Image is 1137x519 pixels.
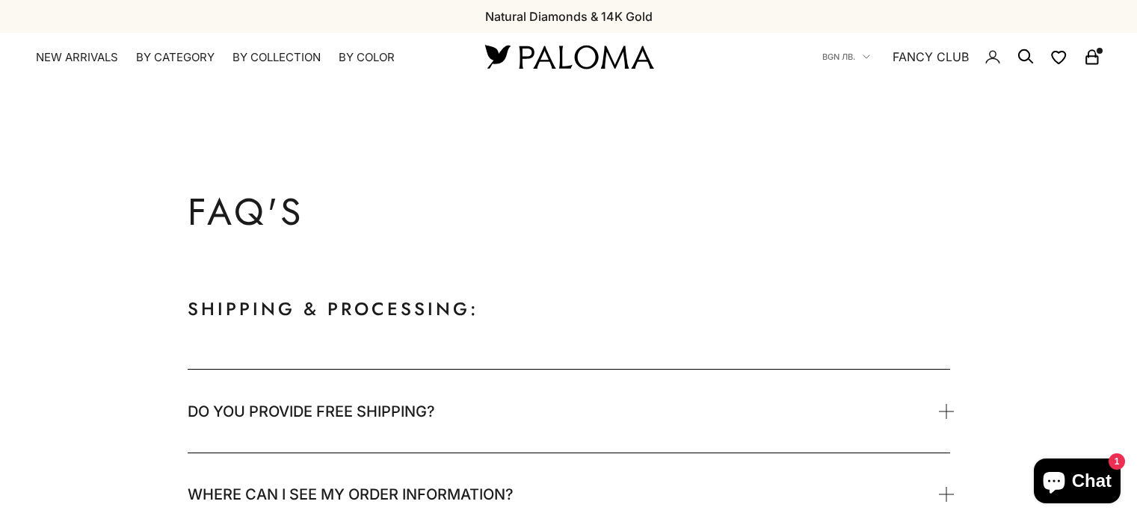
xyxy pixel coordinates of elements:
[188,397,435,426] span: Do you provide free shipping?
[232,50,321,65] summary: By Collection
[36,50,449,65] nav: Primary navigation
[188,152,696,272] p: FAQ's
[485,7,653,26] p: Natural Diamonds & 14K Gold
[188,294,950,324] p: Shipping & Processing:
[136,50,215,65] summary: By Category
[188,479,514,509] span: Where can I see my order information?
[822,50,870,63] button: BGN лв.
[1029,459,1125,507] inbox-online-store-chat: Shopify online store chat
[339,50,395,65] summary: By Color
[893,47,969,66] a: FANCY CLUB
[188,370,950,452] summary: Do you provide free shipping?
[36,50,118,65] a: NEW ARRIVALS
[822,33,1101,81] nav: Secondary navigation
[822,50,855,63] span: BGN лв.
